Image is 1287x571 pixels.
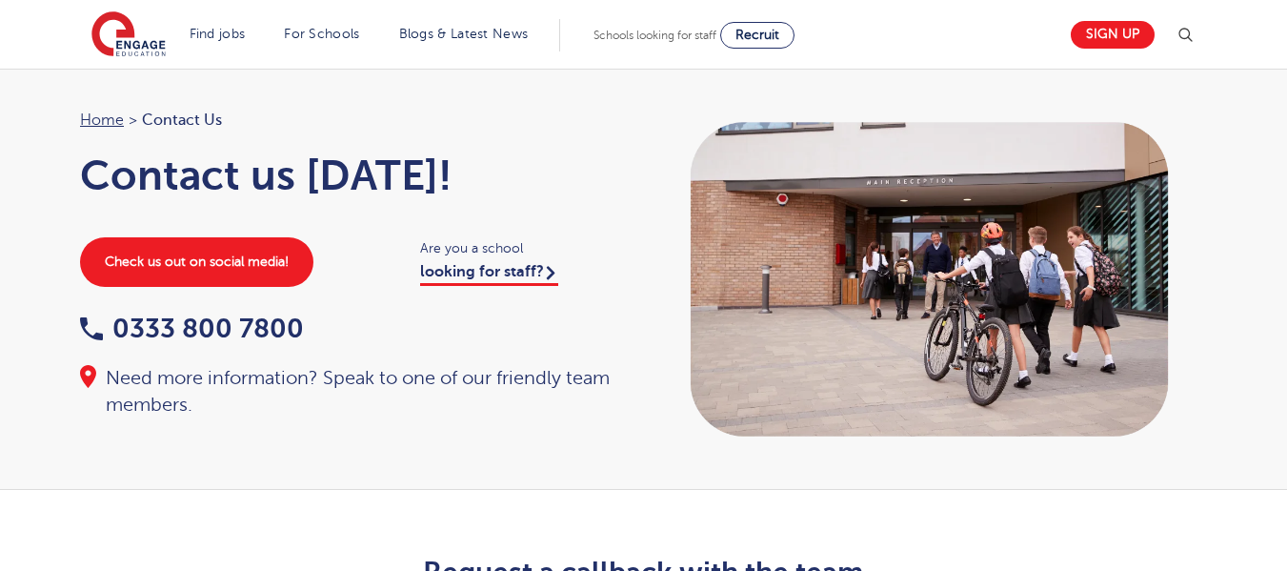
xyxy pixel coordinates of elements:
a: Find jobs [190,27,246,41]
div: Need more information? Speak to one of our friendly team members. [80,365,625,418]
nav: breadcrumb [80,108,625,133]
span: > [129,112,137,129]
span: Are you a school [420,237,625,259]
span: Schools looking for staff [593,29,716,42]
img: Engage Education [91,11,166,59]
span: Recruit [735,28,779,42]
a: Check us out on social media! [80,237,313,287]
a: 0333 800 7800 [80,314,304,343]
a: Sign up [1071,21,1155,49]
span: Contact Us [142,108,222,133]
a: Home [80,112,124,129]
a: looking for staff? [420,263,558,286]
a: Recruit [720,22,794,49]
a: For Schools [284,27,359,41]
a: Blogs & Latest News [399,27,529,41]
h1: Contact us [DATE]! [80,152,625,199]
